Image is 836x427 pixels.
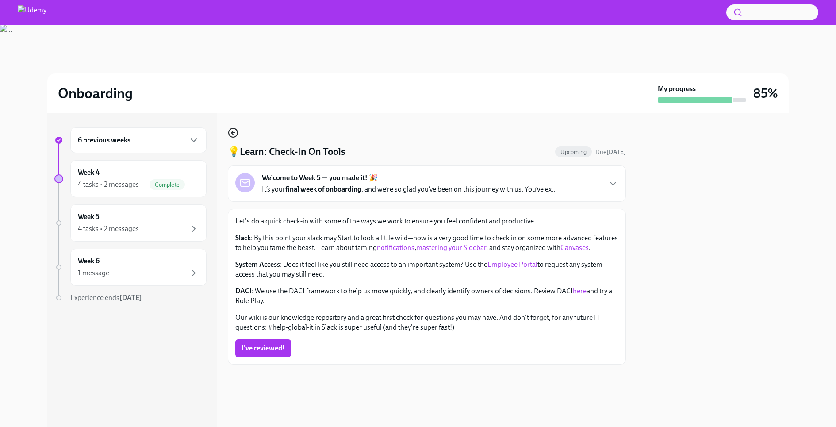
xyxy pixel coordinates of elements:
p: : By this point your slack may Start to look a little wild—now is a very good time to check in on... [235,233,618,253]
h6: Week 4 [78,168,100,177]
a: Week 54 tasks • 2 messages [54,204,207,242]
a: Canvases [560,243,589,252]
a: Week 61 message [54,249,207,286]
a: mastering your Sidebar [416,243,486,252]
p: It’s your , and we’re so glad you’ve been on this journey with us. You’ve ex... [262,185,557,194]
div: 4 tasks • 2 messages [78,224,139,234]
strong: Welcome to Week 5 — you made it! 🎉 [262,173,378,183]
strong: final week of onboarding [285,185,361,193]
p: Our wiki is our knowledge repository and a great first check for questions you may have. And don'... [235,313,618,332]
span: September 13th, 2025 08:00 [595,148,626,156]
img: Udemy [18,5,46,19]
span: I've reviewed! [242,344,285,353]
span: Upcoming [555,149,592,155]
strong: My progress [658,84,696,94]
h6: Week 6 [78,256,100,266]
strong: System Access [235,260,280,269]
h6: 6 previous weeks [78,135,130,145]
span: Experience ends [70,293,142,302]
a: here [573,287,587,295]
a: Week 44 tasks • 2 messagesComplete [54,160,207,197]
button: I've reviewed! [235,339,291,357]
a: notifications [377,243,414,252]
h2: Onboarding [58,85,133,102]
p: : Does it feel like you still need access to an important system? Use the to request any system a... [235,260,618,279]
strong: [DATE] [606,148,626,156]
strong: DACI [235,287,252,295]
span: Complete [150,181,185,188]
p: Let's do a quick check-in with some of the ways we work to ensure you feel confident and productive. [235,216,618,226]
div: 4 tasks • 2 messages [78,180,139,189]
strong: Slack [235,234,251,242]
p: : We use the DACI framework to help us move quickly, and clearly identify owners of decisions. Re... [235,286,618,306]
strong: [DATE] [119,293,142,302]
div: 6 previous weeks [70,127,207,153]
h3: 85% [753,85,778,101]
a: Employee Portal [487,260,537,269]
div: 1 message [78,268,109,278]
h6: Week 5 [78,212,100,222]
h4: 💡Learn: Check-In On Tools [228,145,345,158]
span: Due [595,148,626,156]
